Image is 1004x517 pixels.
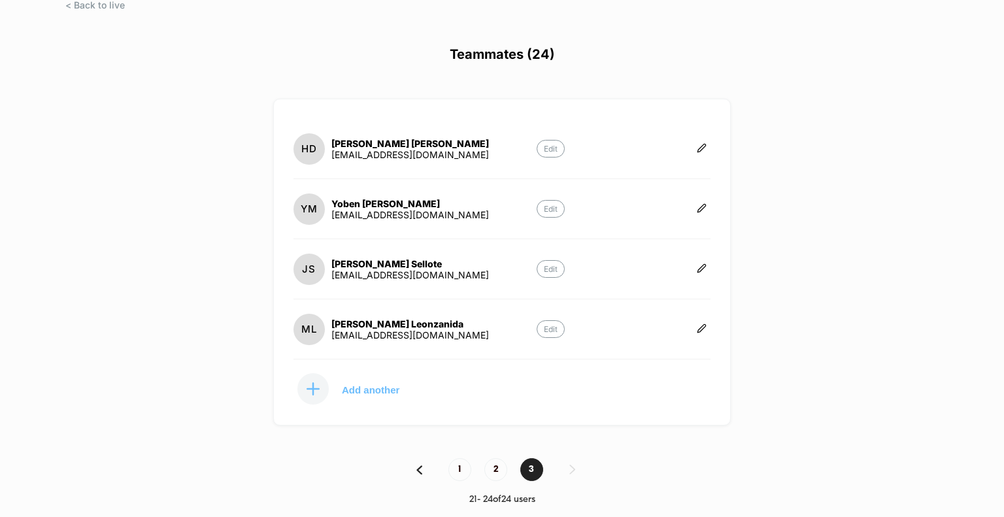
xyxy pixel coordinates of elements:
[416,465,422,475] img: pagination back
[331,209,489,220] div: [EMAIL_ADDRESS][DOMAIN_NAME]
[302,263,316,275] p: JS
[520,458,543,481] span: 3
[331,149,489,160] div: [EMAIL_ADDRESS][DOMAIN_NAME]
[484,458,507,481] span: 2
[331,329,489,341] div: [EMAIL_ADDRESS][DOMAIN_NAME]
[331,269,489,280] div: [EMAIL_ADDRESS][DOMAIN_NAME]
[331,138,489,149] div: [PERSON_NAME] [PERSON_NAME]
[331,318,489,329] div: [PERSON_NAME] Leonzanida
[537,140,565,158] p: Edit
[342,386,399,393] p: Add another
[293,373,424,405] button: Add another
[537,260,565,278] p: Edit
[331,198,489,209] div: Yoben [PERSON_NAME]
[301,203,318,215] p: YM
[537,320,565,338] p: Edit
[331,258,489,269] div: [PERSON_NAME] Sellote
[448,458,471,481] span: 1
[301,323,317,335] p: ML
[537,200,565,218] p: Edit
[301,142,317,155] p: HD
